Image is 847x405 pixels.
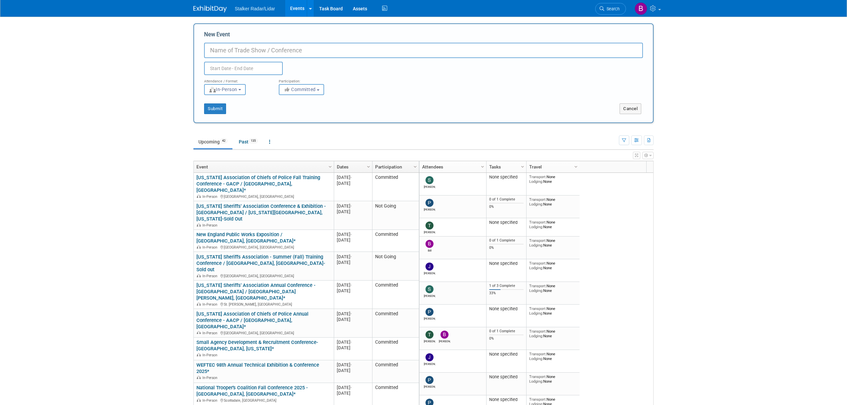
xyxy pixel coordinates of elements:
[197,245,201,249] img: In-Person Event
[196,203,326,222] a: [US_STATE] Sheriffs' Association Conference & Exhibition - [GEOGRAPHIC_DATA] / [US_STATE][GEOGRAP...
[337,339,369,345] div: [DATE]
[196,161,329,172] a: Event
[529,284,547,288] span: Transport:
[489,397,524,402] div: None specified
[337,203,369,209] div: [DATE]
[529,334,543,338] span: Lodging:
[489,306,524,312] div: None specified
[365,161,372,171] a: Column Settings
[204,75,269,84] div: Attendance / Format:
[479,161,487,171] a: Column Settings
[234,135,263,148] a: Past135
[220,138,227,143] span: 42
[529,352,547,356] span: Transport:
[519,161,527,171] a: Column Settings
[424,271,436,275] div: Joe Bartels
[204,62,283,75] input: Start Date - End Date
[426,222,434,230] img: Thomas Kenia
[337,174,369,180] div: [DATE]
[424,207,436,211] div: Patrick Fagan
[372,360,419,383] td: Committed
[529,374,577,384] div: None None
[202,194,219,199] span: In-Person
[196,385,308,397] a: National Trooper's Coalition Fall Conference 2025 - [GEOGRAPHIC_DATA], [GEOGRAPHIC_DATA]*
[426,376,434,384] img: Peter Bauer
[202,223,219,228] span: In-Person
[426,263,434,271] img: Joe Bartels
[197,398,201,402] img: In-Person Event
[635,2,647,15] img: Brooke Journet
[196,311,308,330] a: [US_STATE] Association of Chiefs of Police Annual Conference - AACP / [GEOGRAPHIC_DATA], [GEOGRAP...
[249,138,258,143] span: 135
[337,254,369,260] div: [DATE]
[529,243,543,248] span: Lodging:
[604,6,620,11] span: Search
[204,103,226,114] button: Submit
[197,274,201,277] img: In-Person Event
[196,330,331,336] div: [GEOGRAPHIC_DATA], [GEOGRAPHIC_DATA]
[529,174,577,184] div: None None
[337,345,369,351] div: [DATE]
[426,240,434,248] img: Bill Johnson
[337,288,369,294] div: [DATE]
[489,246,524,250] div: 0%
[372,252,419,280] td: Not Going
[489,205,524,209] div: 0%
[350,232,352,237] span: -
[196,301,331,307] div: St. [PERSON_NAME], [GEOGRAPHIC_DATA]
[196,339,318,352] a: Small Agency Development & Recruitment Conference- [GEOGRAPHIC_DATA], [US_STATE]*
[529,197,547,202] span: Transport:
[529,202,543,207] span: Lodging:
[193,135,232,148] a: Upcoming42
[337,209,369,215] div: [DATE]
[573,164,579,169] span: Column Settings
[422,161,482,172] a: Attendees
[196,282,315,301] a: [US_STATE] Sheriffs' Association Annual Conference - [GEOGRAPHIC_DATA] / [GEOGRAPHIC_DATA][PERSON...
[197,331,201,334] img: In-Person Event
[529,329,577,339] div: None None
[337,260,369,265] div: [DATE]
[202,376,219,380] span: In-Person
[350,340,352,345] span: -
[489,174,524,180] div: None specified
[196,397,331,403] div: Scottsdale, [GEOGRAPHIC_DATA]
[350,385,352,390] span: -
[426,353,434,361] img: Joe Bartels
[529,284,577,293] div: None None
[489,291,524,296] div: 33%
[235,6,275,11] span: Stalker Radar/Lidar
[426,331,434,339] img: Tommy Yates
[489,336,524,341] div: 0%
[489,261,524,266] div: None specified
[424,248,436,252] div: Bill Johnson
[620,103,641,114] button: Cancel
[426,199,434,207] img: Patrick Fagan
[204,84,246,95] button: In-Person
[197,194,201,198] img: In-Person Event
[529,161,575,172] a: Travel
[350,283,352,288] span: -
[529,306,547,311] span: Transport:
[529,197,577,207] div: None None
[283,87,316,92] span: Committed
[529,225,543,229] span: Lodging:
[529,179,543,184] span: Lodging:
[350,311,352,316] span: -
[202,353,219,357] span: In-Person
[372,230,419,252] td: Committed
[350,175,352,180] span: -
[337,180,369,186] div: [DATE]
[196,174,320,193] a: [US_STATE] Association of Chiefs of Police Fall Training Conference - GACP / [GEOGRAPHIC_DATA], [...
[372,309,419,337] td: Committed
[424,384,436,388] div: Peter Bauer
[424,316,436,320] div: Peter Bauer
[196,362,319,374] a: WEFTEC 98th Annual Technical Exhibition & Conference 2025*
[202,302,219,307] span: In-Person
[197,223,201,227] img: In-Person Event
[279,75,343,84] div: Participation:
[529,261,547,266] span: Transport:
[529,220,547,225] span: Transport:
[480,164,485,169] span: Column Settings
[441,331,449,339] img: Brooke Journet
[489,197,524,202] div: 0 of 1 Complete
